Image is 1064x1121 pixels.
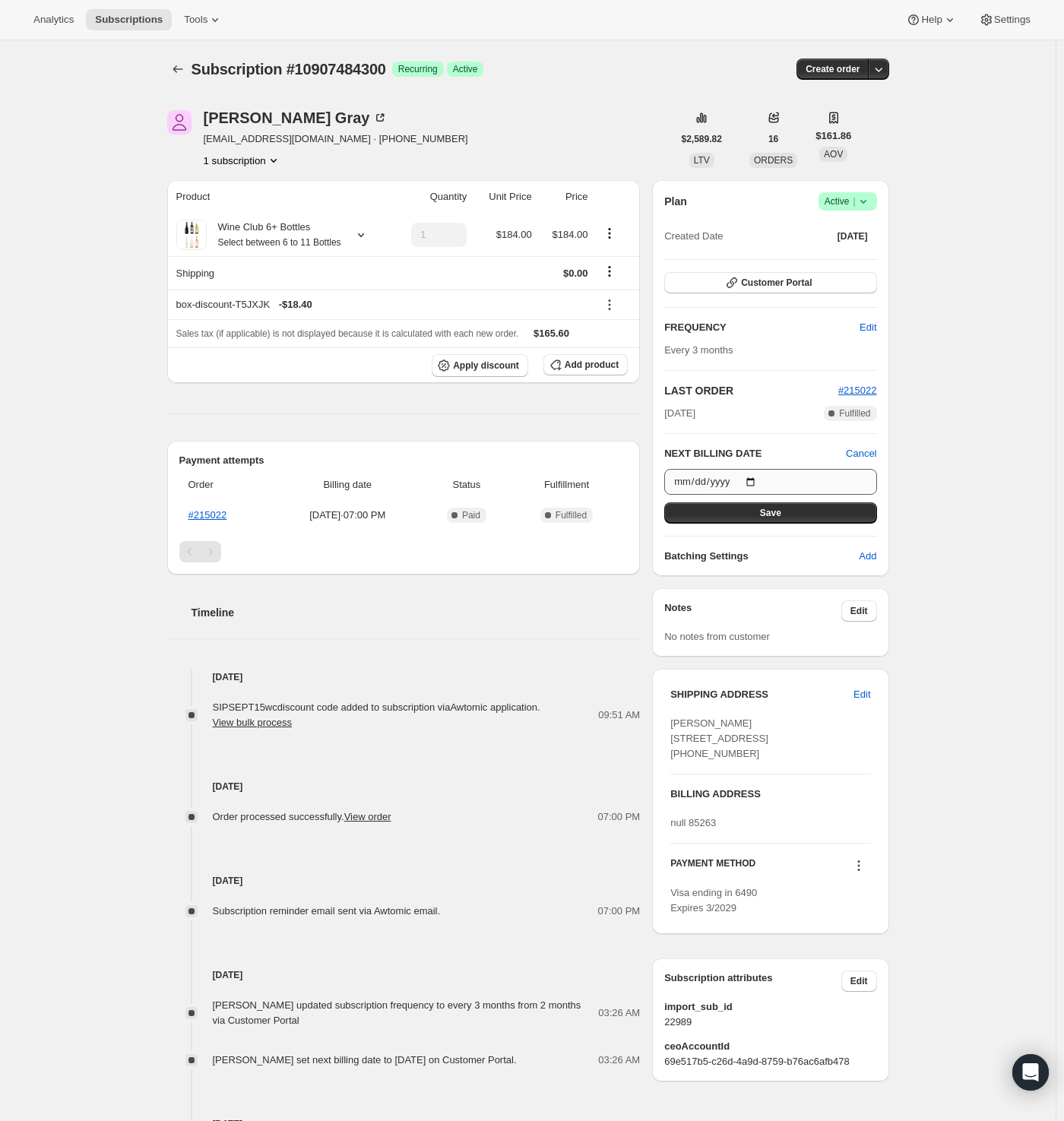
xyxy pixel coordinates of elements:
div: box-discount-T5JXJK [176,297,588,312]
span: ORDERS [754,155,793,166]
span: $165.60 [534,328,569,339]
span: - $18.40 [279,297,312,312]
span: import_sub_id [664,999,876,1015]
div: Open Intercom Messenger [1012,1054,1049,1091]
th: Quantity [391,180,471,214]
button: Add product [543,354,628,375]
small: Select between 6 to 11 Bottles [218,237,341,248]
span: Edit [860,320,876,335]
span: 03:26 AM [598,1005,640,1021]
span: 22989 [664,1015,876,1030]
button: Save [664,502,876,524]
h2: Payment attempts [179,453,629,468]
span: #215022 [838,385,877,396]
h3: SHIPPING ADDRESS [670,687,853,702]
button: Product actions [597,225,622,242]
span: Active [825,194,871,209]
button: 16 [759,128,787,150]
button: Edit [844,682,879,707]
span: Customer Portal [741,277,812,289]
h3: Subscription attributes [664,971,841,992]
h4: [DATE] [167,873,641,888]
span: Save [760,507,781,519]
th: Unit Price [471,180,537,214]
span: 16 [768,133,778,145]
span: Fulfillment [515,477,619,492]
span: Edit [850,975,868,987]
span: 07:00 PM [598,809,641,825]
span: null 85263 [670,817,716,828]
div: Wine Club 6+ Bottles [207,220,341,250]
span: Billing date [277,477,420,492]
span: 07:00 PM [598,904,641,919]
nav: Pagination [179,541,629,562]
span: Recurring [398,63,438,75]
span: Fulfilled [556,509,587,521]
span: Analytics [33,14,74,26]
th: Product [167,180,391,214]
div: [PERSON_NAME] Gray [204,110,388,125]
th: Order [179,468,272,502]
h3: BILLING ADDRESS [670,787,870,802]
button: Edit [841,600,877,622]
button: Settings [970,9,1040,30]
button: Create order [796,59,869,80]
span: Tools [184,14,207,26]
button: Subscriptions [86,9,172,30]
h2: Timeline [192,605,641,620]
button: #215022 [838,383,877,398]
span: ceoAccountId [664,1039,876,1054]
span: Fulfilled [839,407,870,420]
button: Analytics [24,9,83,30]
span: Create order [806,63,860,75]
span: Edit [853,687,870,702]
span: $184.00 [553,229,588,240]
a: #215022 [188,509,227,521]
button: Tools [175,9,232,30]
h4: [DATE] [167,779,641,794]
span: Status [428,477,505,492]
span: AOV [824,149,843,160]
h2: Plan [664,194,687,209]
button: Add [850,544,885,568]
span: 69e517b5-c26d-4a9d-8759-b76ac6afb478 [664,1054,876,1069]
span: Subscription reminder email sent via Awtomic email. [213,905,441,917]
h6: Batching Settings [664,549,859,564]
span: $184.00 [496,229,532,240]
span: Edit [850,605,868,617]
span: Active [453,63,478,75]
span: 03:26 AM [598,1053,640,1068]
span: 09:51 AM [598,708,640,723]
span: [DATE] · 07:00 PM [277,508,420,523]
span: [PERSON_NAME] updated subscription frequency to every 3 months from 2 months via Customer Portal [213,999,581,1026]
span: LTV [694,155,710,166]
span: Created Date [664,229,723,244]
span: Order processed successfully. [213,811,391,822]
span: [EMAIL_ADDRESS][DOMAIN_NAME] · [PHONE_NUMBER] [204,131,468,147]
span: Visa ending in 6490 Expires 3/2029 [670,887,757,914]
span: | [853,195,855,207]
span: Subscription #10907484300 [192,61,386,78]
button: $2,589.82 [673,128,731,150]
span: SIPSEPT15wc discount code added to subscription via Awtomic application . [213,701,540,728]
span: Settings [994,14,1031,26]
span: Karen Gray [167,110,192,135]
h4: [DATE] [167,670,641,685]
span: [PERSON_NAME] set next billing date to [DATE] on Customer Portal. [213,1054,517,1066]
span: [PERSON_NAME] [STREET_ADDRESS] [PHONE_NUMBER] [670,717,768,759]
h2: FREQUENCY [664,320,860,335]
span: [DATE] [664,406,695,421]
span: Add product [565,359,619,371]
button: View bulk process [213,717,293,728]
button: Product actions [204,153,281,168]
button: Shipping actions [597,263,622,280]
button: [DATE] [828,226,877,247]
th: Shipping [167,256,391,290]
h2: LAST ORDER [664,383,838,398]
span: Subscriptions [95,14,163,26]
span: $0.00 [563,268,588,279]
span: $161.86 [815,128,851,144]
button: Edit [841,971,877,992]
span: Apply discount [453,359,519,372]
th: Price [537,180,593,214]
